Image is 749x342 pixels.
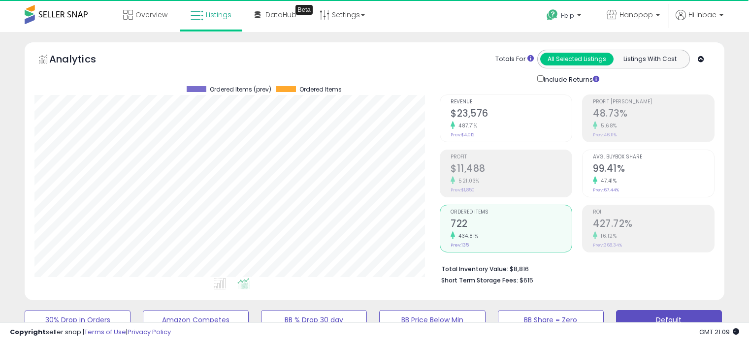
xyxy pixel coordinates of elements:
[451,108,572,121] h2: $23,576
[451,187,475,193] small: Prev: $1,850
[455,177,480,185] small: 521.03%
[379,310,485,330] button: BB Price Below Min
[540,53,614,65] button: All Selected Listings
[688,10,716,20] span: Hi Inbae
[593,210,714,215] span: ROI
[451,242,469,248] small: Prev: 135
[84,327,126,337] a: Terms of Use
[299,86,342,93] span: Ordered Items
[135,10,167,20] span: Overview
[676,10,723,32] a: Hi Inbae
[613,53,686,65] button: Listings With Cost
[593,187,619,193] small: Prev: 67.44%
[546,9,558,21] i: Get Help
[210,86,271,93] span: Ordered Items (prev)
[451,163,572,176] h2: $11,488
[619,10,653,20] span: Hanopop
[455,232,479,240] small: 434.81%
[25,310,130,330] button: 30% Drop in Orders
[451,132,475,138] small: Prev: $4,012
[451,155,572,160] span: Profit
[539,1,591,32] a: Help
[49,52,115,68] h5: Analytics
[593,99,714,105] span: Profit [PERSON_NAME]
[10,328,171,337] div: seller snap | |
[128,327,171,337] a: Privacy Policy
[261,310,367,330] button: BB % Drop 30 day
[593,242,622,248] small: Prev: 368.34%
[597,177,617,185] small: 47.41%
[143,310,249,330] button: Amazon Competes
[10,327,46,337] strong: Copyright
[498,310,604,330] button: BB Share = Zero
[593,218,714,231] h2: 427.72%
[593,163,714,176] h2: 99.41%
[699,327,739,337] span: 2025-10-7 21:09 GMT
[441,276,518,284] b: Short Term Storage Fees:
[441,262,707,274] li: $8,816
[616,310,722,330] button: Default
[597,232,617,240] small: 16.12%
[530,73,611,85] div: Include Returns
[451,218,572,231] h2: 722
[561,11,574,20] span: Help
[520,276,533,285] span: $615
[206,10,231,20] span: Listings
[593,155,714,160] span: Avg. Buybox Share
[441,265,508,273] b: Total Inventory Value:
[593,108,714,121] h2: 48.73%
[265,10,296,20] span: DataHub
[451,210,572,215] span: Ordered Items
[451,99,572,105] span: Revenue
[495,55,534,64] div: Totals For
[597,122,617,129] small: 5.68%
[455,122,478,129] small: 487.71%
[295,5,313,15] div: Tooltip anchor
[593,132,617,138] small: Prev: 46.11%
